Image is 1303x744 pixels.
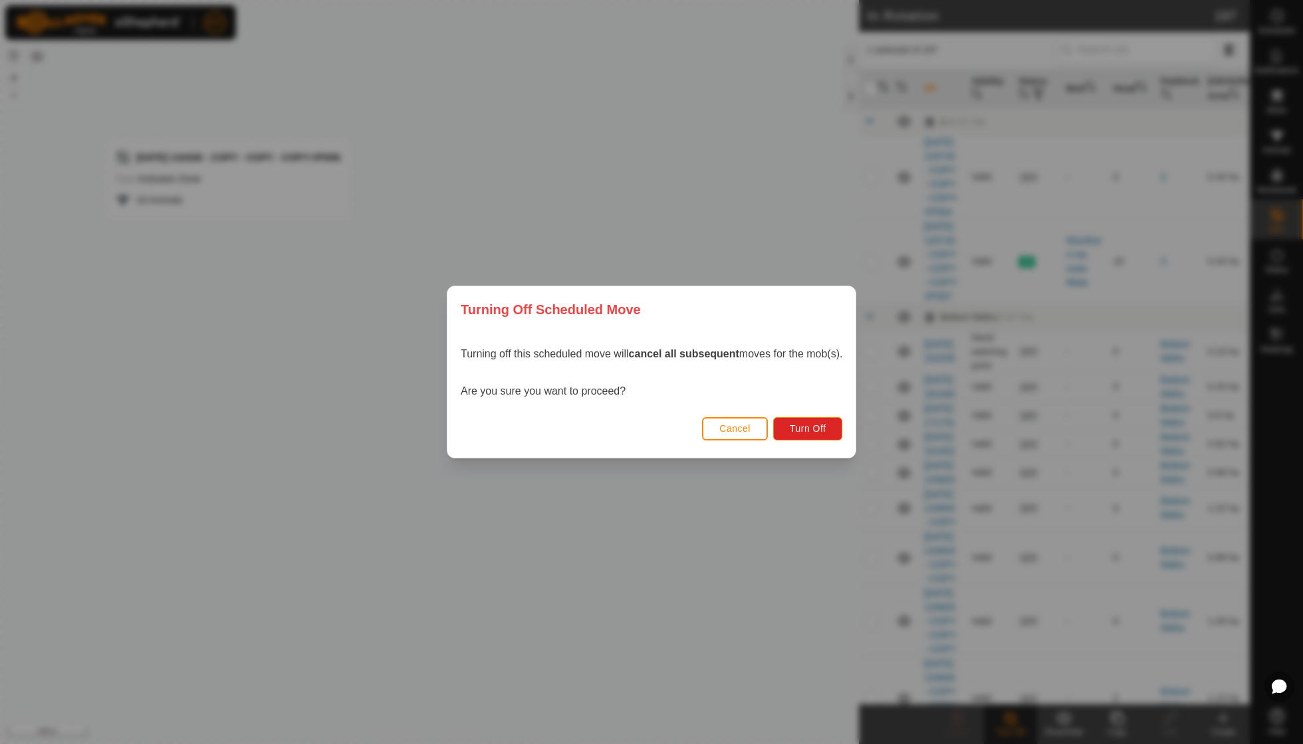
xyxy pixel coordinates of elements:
[719,423,751,434] span: Cancel
[461,346,842,362] p: Turning off this scheduled move will moves for the mob(s).
[461,300,641,320] span: Turning Off Scheduled Move
[773,417,843,440] button: Turn Off
[628,348,739,359] strong: cancel all subsequent
[461,383,842,399] p: Are you sure you want to proceed?
[790,423,826,434] span: Turn Off
[702,417,768,440] button: Cancel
